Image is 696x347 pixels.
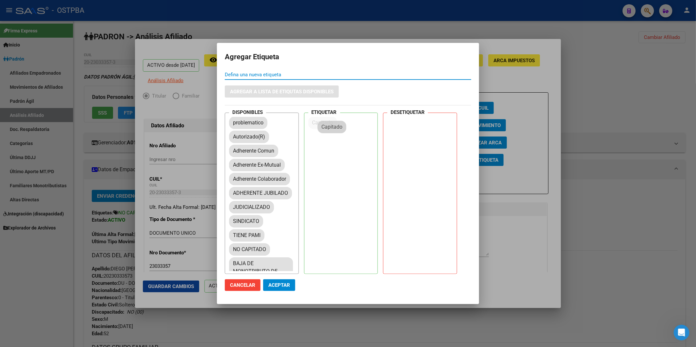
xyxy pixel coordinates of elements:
mat-chip: ADHERENTE JUBILADO [229,187,292,199]
span: Aceptar [268,282,290,288]
button: Agregar a lista de etiqutas disponibles [225,85,339,98]
mat-chip: Capitado [308,117,337,129]
mat-chip: JUDICIALIZADO [229,201,274,213]
mat-chip: NO CAPITADO [229,243,270,256]
mat-chip: Adherente Comun [229,145,278,157]
button: Cancelar [225,279,261,291]
h4: DISPONIBLES [229,108,266,117]
h4: DESETIQUETAR [387,108,428,117]
mat-chip: TIENE PAMI [229,229,264,242]
iframe: Intercom live chat [674,325,689,340]
h4: ETIQUETAR [308,108,340,117]
mat-chip: BAJA DE MONOTRIBUTO DE AFIP [229,257,293,285]
mat-chip: Autorizado(R) [229,131,269,143]
mat-chip: problematico [229,117,267,129]
button: Aceptar [263,279,295,291]
mat-chip: SINDICATO [229,215,263,228]
span: Agregar a lista de etiqutas disponibles [230,89,334,95]
h2: Agregar Etiqueta [225,51,471,63]
span: Cancelar [230,282,255,288]
mat-chip: Adherente Colaborador [229,173,290,185]
mat-chip: Adherente Ex-Mutual [229,159,285,171]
